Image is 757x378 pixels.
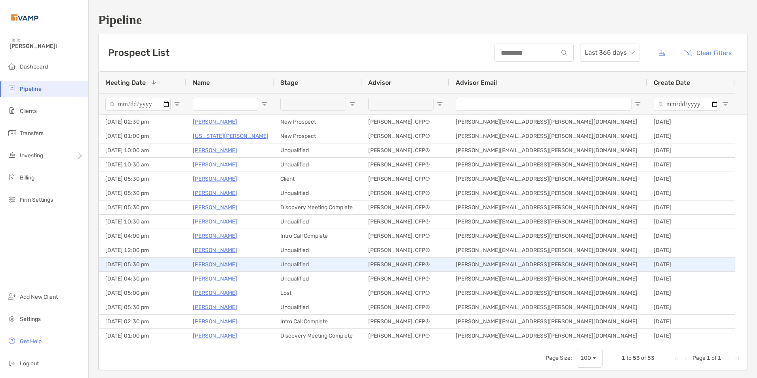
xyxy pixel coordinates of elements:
[193,345,237,355] a: [PERSON_NAME]
[647,300,735,314] div: [DATE]
[647,172,735,186] div: [DATE]
[108,47,169,58] h3: Prospect List
[449,315,647,328] div: [PERSON_NAME][EMAIL_ADDRESS][PERSON_NAME][DOMAIN_NAME]
[105,79,146,86] span: Meeting Date
[647,355,654,361] span: 53
[274,343,362,357] div: Unqualified
[349,101,356,107] button: Open Filter Menu
[193,217,237,227] a: [PERSON_NAME]
[193,145,237,155] p: [PERSON_NAME]
[99,272,186,286] div: [DATE] 04:30 pm
[10,3,40,32] img: Zoe Logo
[449,200,647,214] div: [PERSON_NAME][EMAIL_ADDRESS][PERSON_NAME][DOMAIN_NAME]
[99,286,186,300] div: [DATE] 05:00 pm
[362,300,449,314] div: [PERSON_NAME], CFP®
[647,143,735,157] div: [DATE]
[274,329,362,343] div: Discovery Meeting Complete
[20,174,34,181] span: Billing
[362,272,449,286] div: [PERSON_NAME], CFP®
[449,158,647,172] div: [PERSON_NAME][EMAIL_ADDRESS][PERSON_NAME][DOMAIN_NAME]
[362,129,449,143] div: [PERSON_NAME], CFP®
[274,272,362,286] div: Unqualified
[635,101,641,107] button: Open Filter Menu
[99,158,186,172] div: [DATE] 10:30 am
[20,316,41,323] span: Settings
[362,286,449,300] div: [PERSON_NAME], CFP®
[193,188,237,198] a: [PERSON_NAME]
[7,314,17,323] img: settings icon
[449,129,647,143] div: [PERSON_NAME][EMAIL_ADDRESS][PERSON_NAME][DOMAIN_NAME]
[647,329,735,343] div: [DATE]
[274,300,362,314] div: Unqualified
[647,286,735,300] div: [DATE]
[193,174,237,184] a: [PERSON_NAME]
[362,115,449,129] div: [PERSON_NAME], CFP®
[7,84,17,93] img: pipeline icon
[7,292,17,301] img: add_new_client icon
[193,331,237,341] a: [PERSON_NAME]
[193,79,210,86] span: Name
[7,106,17,115] img: clients icon
[274,186,362,200] div: Unqualified
[449,172,647,186] div: [PERSON_NAME][EMAIL_ADDRESS][PERSON_NAME][DOMAIN_NAME]
[193,231,237,241] a: [PERSON_NAME]
[362,172,449,186] div: [PERSON_NAME], CFP®
[725,355,731,361] div: Next Page
[647,158,735,172] div: [DATE]
[647,272,735,286] div: [DATE]
[711,355,717,361] span: of
[647,115,735,129] div: [DATE]
[449,286,647,300] div: [PERSON_NAME][EMAIL_ADDRESS][PERSON_NAME][DOMAIN_NAME]
[274,172,362,186] div: Client
[99,258,186,271] div: [DATE] 05:30 pm
[647,315,735,328] div: [DATE]
[449,329,647,343] div: [PERSON_NAME][EMAIL_ADDRESS][PERSON_NAME][DOMAIN_NAME]
[274,200,362,214] div: Discovery Meeting Complete
[692,355,706,361] span: Page
[274,315,362,328] div: Intro Call Complete
[362,329,449,343] div: [PERSON_NAME], CFP®
[368,79,392,86] span: Advisor
[99,200,186,214] div: [DATE] 05:30 pm
[193,160,237,170] a: [PERSON_NAME]
[20,338,42,345] span: Get Help
[20,294,58,300] span: Add New Client
[99,215,186,229] div: [DATE] 10:30 am
[7,195,17,204] img: firm-settings icon
[633,355,640,361] span: 53
[193,274,237,284] a: [PERSON_NAME]
[274,243,362,257] div: Unqualified
[654,98,719,111] input: Create Date Filter Input
[193,302,237,312] p: [PERSON_NAME]
[647,243,735,257] div: [DATE]
[193,202,237,212] a: [PERSON_NAME]
[274,115,362,129] div: New Prospect
[99,129,186,143] div: [DATE] 01:00 pm
[193,131,268,141] p: [US_STATE][PERSON_NAME]
[449,300,647,314] div: [PERSON_NAME][EMAIL_ADDRESS][PERSON_NAME][DOMAIN_NAME]
[362,229,449,243] div: [PERSON_NAME], CFP®
[362,158,449,172] div: [PERSON_NAME], CFP®
[7,128,17,137] img: transfers icon
[722,101,728,107] button: Open Filter Menu
[274,143,362,157] div: Unqualified
[274,286,362,300] div: Lost
[274,215,362,229] div: Unqualified
[99,243,186,257] div: [DATE] 12:00 pm
[7,172,17,182] img: billing icon
[20,197,53,203] span: Firm Settings
[105,98,171,111] input: Meeting Date Filter Input
[546,355,572,361] div: Page Size:
[456,98,631,111] input: Advisor Email Filter Input
[362,315,449,328] div: [PERSON_NAME], CFP®
[20,63,48,70] span: Dashboard
[577,349,603,368] div: Page Size
[20,130,44,137] span: Transfers
[362,243,449,257] div: [PERSON_NAME], CFP®
[193,98,258,111] input: Name Filter Input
